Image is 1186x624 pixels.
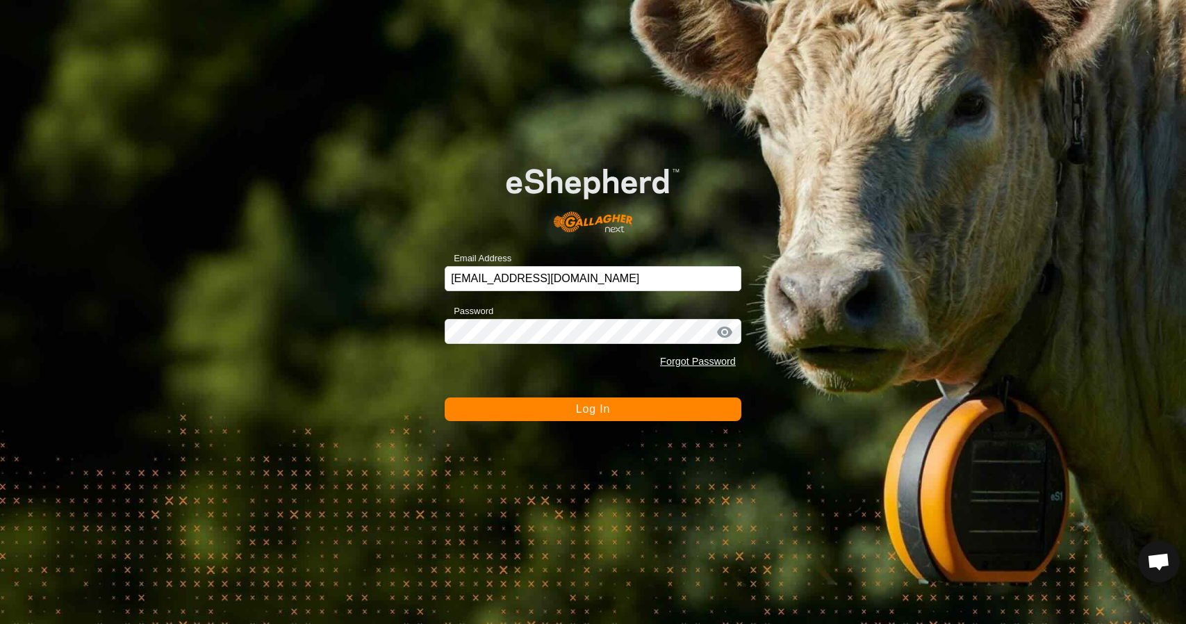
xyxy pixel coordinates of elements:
label: Email Address [445,252,511,265]
span: Log In [576,403,610,415]
label: Password [445,304,493,318]
a: Forgot Password [660,356,736,367]
img: E-shepherd Logo [475,144,711,245]
button: Log In [445,397,741,421]
input: Email Address [445,266,741,291]
div: Open chat [1138,541,1180,582]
